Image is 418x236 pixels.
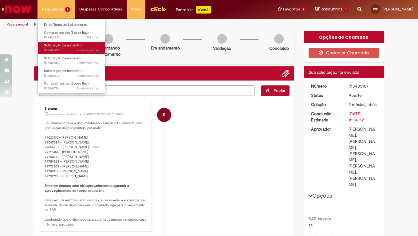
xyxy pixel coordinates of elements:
[38,68,105,79] a: Aberto R13380648 : Solicitação de numerário
[77,73,99,78] span: 2 mês(es) atrás
[283,6,300,12] span: Favoritos
[306,101,344,108] dt: Criação
[163,108,165,122] span: S
[306,92,344,98] dt: Status
[44,56,83,61] span: Solicitação de numerário
[38,42,105,53] a: Aberto R13405129 : Solicitação de numerário
[349,102,377,107] span: 2 mês(es) atrás
[44,61,99,65] span: R13405107
[37,45,66,57] p: Aguardando Aprovação
[304,31,384,43] div: Opções do Chamado
[321,6,343,12] span: Rascunhos
[213,45,231,51] p: Validação
[309,222,313,228] span: s4
[150,4,167,14] img: click_logo_yellow_360x200.png
[269,45,289,51] p: Concluído
[349,111,377,123] div: [DATE] 15:36:52
[44,43,83,48] span: Solicitação de numerário
[38,22,105,28] a: Exibir Todas as Solicitações
[77,73,99,78] time: 08/08/2025 11:56:20
[37,18,105,94] ul: Requisições
[65,7,70,12] span: 5
[45,183,108,188] b: Entre em contato com o(s) aprovador(es)
[7,22,28,27] a: Página inicial
[349,83,377,89] div: R13405107
[349,102,377,107] time: 12/08/2025 16:36:48
[39,85,254,96] textarea: Digite sua mensagem aqui...
[349,92,377,98] div: Aberto
[42,6,64,12] span: Requisições
[306,111,344,123] dt: Conclusão Estimada
[131,6,141,12] span: More
[44,48,99,53] span: R13405129
[217,34,227,44] img: img-circle-grey.png
[49,112,77,116] time: 17/08/2025 21:41:25
[77,61,99,65] span: 2 mês(es) atrás
[306,83,344,89] dt: Número
[274,34,284,44] img: img-circle-grey.png
[315,6,348,12] a: Rascunhos
[301,7,306,12] span: 7
[77,86,99,91] time: 31/07/2025 14:19:19
[44,35,99,40] span: R13566850
[38,29,105,41] a: Aberto R13566850 : Compras rápidas (Speed Buy)
[309,216,331,222] b: SAP Interim
[196,6,211,14] p: +GenAi
[44,73,99,78] span: R13380648
[309,48,380,58] button: Cancelar Chamado
[87,35,99,40] span: 5d atrás
[44,86,99,91] span: R13341754
[45,183,130,193] b: garantir a aprovação
[44,69,83,73] span: Solicitação de numerário
[45,121,147,227] p: Seu chamado teve a documentação validada e foi enviado para aprovação da(s) seguinte(s) pessoa(s)...
[344,7,348,12] span: 1
[38,55,105,66] a: Aberto R13405107 : Solicitação de numerário
[84,112,124,117] small: Comentários adicionais
[87,35,99,40] time: 25/09/2025 14:18:11
[77,48,99,53] time: 12/08/2025 16:39:58
[306,126,344,132] dt: Aprovador
[261,85,290,96] button: Enviar
[349,101,377,108] div: 12/08/2025 16:36:48
[44,30,89,35] span: Compras rápidas (Speed Buy)
[44,81,89,86] span: Compras rápidas (Speed Buy)
[309,69,359,75] span: Sua solicitação foi enviada
[282,69,290,77] button: Adicionar anexos
[77,86,99,91] span: 2 mês(es) atrás
[160,34,170,44] img: img-circle-grey.png
[382,6,413,12] span: [PERSON_NAME]
[45,107,147,111] div: Sistema
[157,108,171,122] div: System
[104,34,113,44] img: img-circle-grey.png
[77,48,99,53] span: 2 mês(es) atrás
[349,126,377,187] div: [PERSON_NAME], [PERSON_NAME], [PERSON_NAME], [PERSON_NAME], [PERSON_NAME]
[274,88,286,93] span: Enviar
[5,19,274,30] ul: Trilhas de página
[49,112,77,116] span: cerca de um mês atrás
[176,6,211,14] div: Padroniza
[151,45,180,51] p: Em andamento
[93,45,123,57] p: Aguardando atendimento
[1,3,32,15] img: ServiceNow
[373,7,378,11] span: WO
[38,80,105,92] a: Aberto R13341754 : Compras rápidas (Speed Buy)
[79,6,122,12] span: Despesas Corporativas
